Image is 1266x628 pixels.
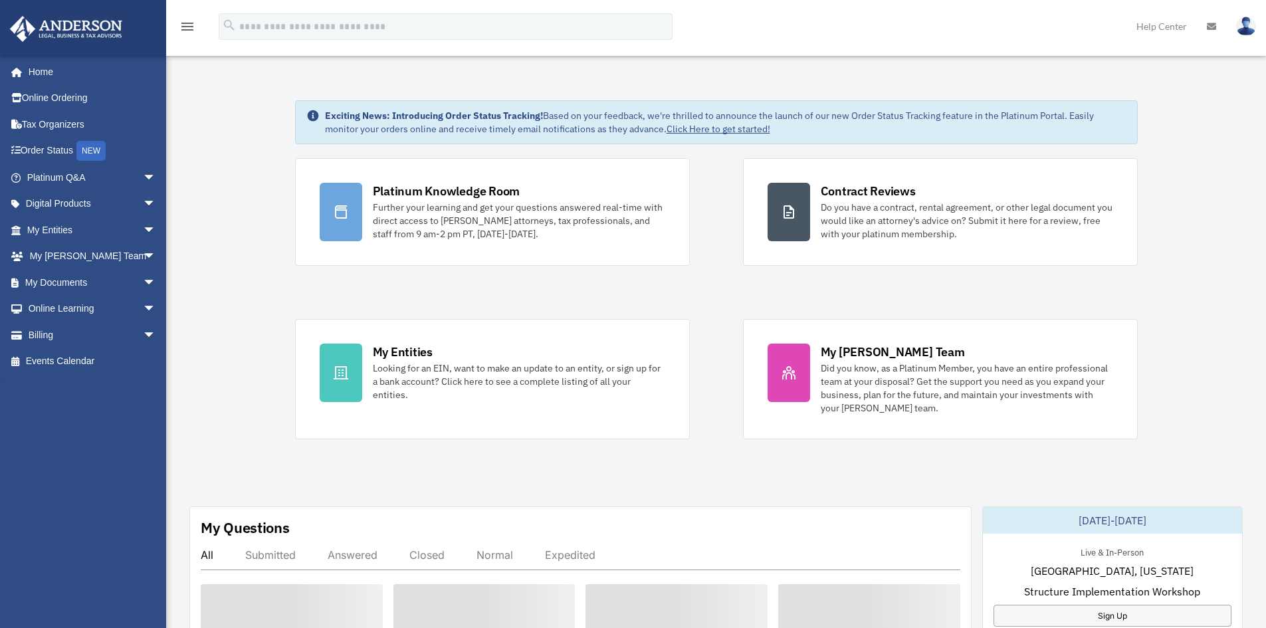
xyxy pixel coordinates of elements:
[983,507,1242,534] div: [DATE]-[DATE]
[201,518,290,538] div: My Questions
[9,191,176,217] a: Digital Productsarrow_drop_down
[179,23,195,35] a: menu
[476,548,513,562] div: Normal
[9,348,176,375] a: Events Calendar
[9,85,176,112] a: Online Ordering
[373,344,433,360] div: My Entities
[143,243,169,270] span: arrow_drop_down
[143,296,169,323] span: arrow_drop_down
[9,111,176,138] a: Tax Organizers
[1024,583,1200,599] span: Structure Implementation Workshop
[9,269,176,296] a: My Documentsarrow_drop_down
[409,548,445,562] div: Closed
[9,217,176,243] a: My Entitiesarrow_drop_down
[6,16,126,42] img: Anderson Advisors Platinum Portal
[325,110,543,122] strong: Exciting News: Introducing Order Status Tracking!
[76,141,106,161] div: NEW
[821,201,1113,241] div: Do you have a contract, rental agreement, or other legal document you would like an attorney's ad...
[373,183,520,199] div: Platinum Knowledge Room
[743,319,1138,439] a: My [PERSON_NAME] Team Did you know, as a Platinum Member, you have an entire professional team at...
[1031,563,1194,579] span: [GEOGRAPHIC_DATA], [US_STATE]
[328,548,377,562] div: Answered
[9,322,176,348] a: Billingarrow_drop_down
[245,548,296,562] div: Submitted
[9,296,176,322] a: Online Learningarrow_drop_down
[222,18,237,33] i: search
[143,191,169,218] span: arrow_drop_down
[9,164,176,191] a: Platinum Q&Aarrow_drop_down
[821,344,965,360] div: My [PERSON_NAME] Team
[373,362,665,401] div: Looking for an EIN, want to make an update to an entity, or sign up for a bank account? Click her...
[325,109,1126,136] div: Based on your feedback, we're thrilled to announce the launch of our new Order Status Tracking fe...
[9,58,169,85] a: Home
[821,362,1113,415] div: Did you know, as a Platinum Member, you have an entire professional team at your disposal? Get th...
[994,605,1231,627] a: Sign Up
[743,158,1138,266] a: Contract Reviews Do you have a contract, rental agreement, or other legal document you would like...
[373,201,665,241] div: Further your learning and get your questions answered real-time with direct access to [PERSON_NAM...
[821,183,916,199] div: Contract Reviews
[143,217,169,244] span: arrow_drop_down
[9,138,176,165] a: Order StatusNEW
[9,243,176,270] a: My [PERSON_NAME] Teamarrow_drop_down
[179,19,195,35] i: menu
[667,123,770,135] a: Click Here to get started!
[143,164,169,191] span: arrow_drop_down
[201,548,213,562] div: All
[143,269,169,296] span: arrow_drop_down
[1070,544,1154,558] div: Live & In-Person
[143,322,169,349] span: arrow_drop_down
[295,158,690,266] a: Platinum Knowledge Room Further your learning and get your questions answered real-time with dire...
[545,548,595,562] div: Expedited
[1236,17,1256,36] img: User Pic
[295,319,690,439] a: My Entities Looking for an EIN, want to make an update to an entity, or sign up for a bank accoun...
